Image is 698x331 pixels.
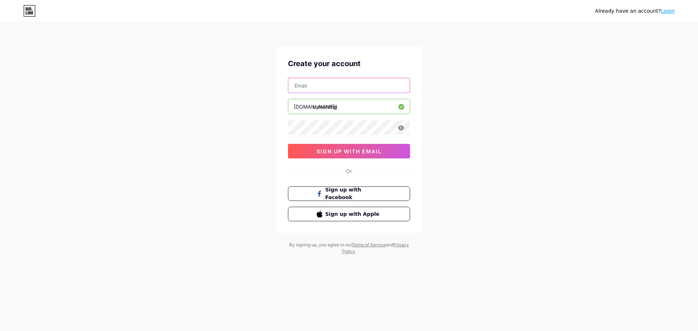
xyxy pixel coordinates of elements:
div: Or [346,167,352,175]
div: Already have an account? [595,7,675,15]
button: Sign up with Apple [288,207,410,221]
span: Sign up with Apple [325,210,382,218]
div: Create your account [288,58,410,69]
input: username [288,99,410,114]
input: Email [288,78,410,93]
button: Sign up with Facebook [288,186,410,201]
a: Login [661,8,675,14]
span: Sign up with Facebook [325,186,382,201]
span: sign up with email [317,148,382,154]
a: Terms of Service [352,242,386,247]
button: sign up with email [288,144,410,158]
div: By signing up, you agree to our and . [287,242,411,255]
div: [DOMAIN_NAME]/ [294,103,337,110]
